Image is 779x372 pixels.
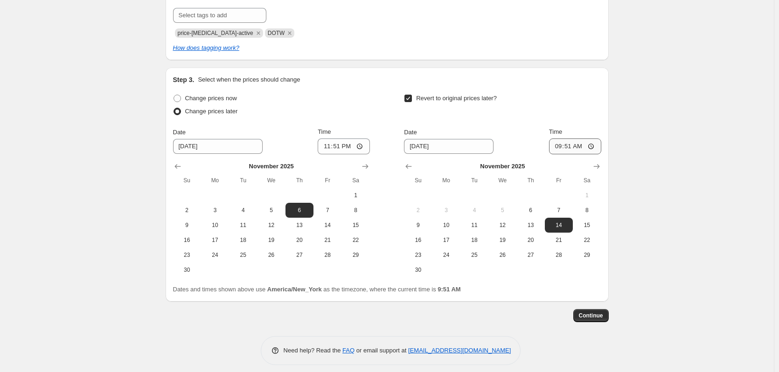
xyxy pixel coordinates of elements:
[341,203,369,218] button: Saturday November 8 2025
[436,207,457,214] span: 3
[545,203,573,218] button: Friday November 7 2025
[233,251,253,259] span: 25
[257,233,285,248] button: Wednesday November 19 2025
[492,207,513,214] span: 5
[289,236,310,244] span: 20
[257,248,285,262] button: Wednesday November 26 2025
[341,218,369,233] button: Saturday November 15 2025
[460,203,488,218] button: Tuesday November 4 2025
[233,221,253,229] span: 11
[577,177,597,184] span: Sa
[520,207,541,214] span: 6
[317,221,338,229] span: 14
[577,251,597,259] span: 29
[285,233,313,248] button: Thursday November 20 2025
[402,160,415,173] button: Show previous month, October 2025
[573,218,601,233] button: Saturday November 15 2025
[233,207,253,214] span: 4
[317,207,338,214] span: 7
[341,248,369,262] button: Saturday November 29 2025
[573,188,601,203] button: Saturday November 1 2025
[173,129,186,136] span: Date
[205,236,225,244] span: 17
[177,207,197,214] span: 2
[257,173,285,188] th: Wednesday
[408,177,428,184] span: Su
[285,218,313,233] button: Thursday November 13 2025
[345,177,366,184] span: Sa
[267,286,322,293] b: America/New_York
[229,218,257,233] button: Tuesday November 11 2025
[285,248,313,262] button: Thursday November 27 2025
[345,192,366,199] span: 1
[549,138,601,154] input: 12:00
[408,251,428,259] span: 23
[488,248,516,262] button: Wednesday November 26 2025
[177,177,197,184] span: Su
[516,218,544,233] button: Thursday November 13 2025
[345,251,366,259] span: 29
[577,207,597,214] span: 8
[318,138,370,154] input: 12:00
[404,129,417,136] span: Date
[549,236,569,244] span: 21
[460,218,488,233] button: Tuesday November 11 2025
[404,218,432,233] button: Sunday November 9 2025
[404,248,432,262] button: Sunday November 23 2025
[492,221,513,229] span: 12
[464,221,485,229] span: 11
[201,218,229,233] button: Monday November 10 2025
[408,347,511,354] a: [EMAIL_ADDRESS][DOMAIN_NAME]
[432,173,460,188] th: Monday
[317,251,338,259] span: 28
[545,218,573,233] button: Friday November 14 2025
[573,248,601,262] button: Saturday November 29 2025
[173,286,461,293] span: Dates and times shown above use as the timezone, where the current time is
[432,233,460,248] button: Monday November 17 2025
[205,207,225,214] span: 3
[345,236,366,244] span: 22
[579,312,603,319] span: Continue
[229,173,257,188] th: Tuesday
[520,236,541,244] span: 20
[549,128,562,135] span: Time
[492,177,513,184] span: We
[577,192,597,199] span: 1
[460,248,488,262] button: Tuesday November 25 2025
[201,233,229,248] button: Monday November 17 2025
[520,177,541,184] span: Th
[492,251,513,259] span: 26
[313,173,341,188] th: Friday
[549,221,569,229] span: 14
[173,248,201,262] button: Sunday November 23 2025
[268,30,285,36] span: DOTW
[549,251,569,259] span: 28
[201,248,229,262] button: Monday November 24 2025
[173,203,201,218] button: Sunday November 2 2025
[289,207,310,214] span: 6
[488,218,516,233] button: Wednesday November 12 2025
[289,251,310,259] span: 27
[460,233,488,248] button: Tuesday November 18 2025
[345,207,366,214] span: 8
[201,173,229,188] th: Monday
[173,44,239,51] a: How does tagging work?
[313,203,341,218] button: Friday November 7 2025
[254,29,263,37] button: Remove price-change-job-active
[173,8,266,23] input: Select tags to add
[261,221,281,229] span: 12
[205,221,225,229] span: 10
[257,203,285,218] button: Wednesday November 5 2025
[171,160,184,173] button: Show previous month, October 2025
[185,108,238,115] span: Change prices later
[285,29,294,37] button: Remove DOTW
[577,236,597,244] span: 22
[408,221,428,229] span: 9
[173,233,201,248] button: Sunday November 16 2025
[408,236,428,244] span: 16
[464,251,485,259] span: 25
[520,251,541,259] span: 27
[177,266,197,274] span: 30
[317,236,338,244] span: 21
[520,221,541,229] span: 13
